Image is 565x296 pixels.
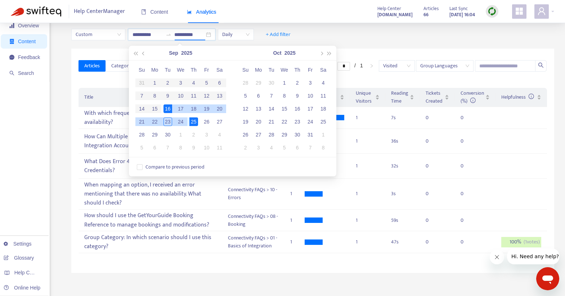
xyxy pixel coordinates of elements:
div: 21 [267,117,276,126]
td: 2025-10-01 [278,76,291,89]
span: / [354,63,356,68]
div: 3 [202,130,211,139]
td: 2025-11-04 [265,141,278,154]
span: Analytics [187,9,216,15]
th: Tu [265,63,278,76]
div: 0 [461,238,475,246]
th: Su [239,63,252,76]
button: Articles [79,60,106,72]
td: 2025-10-13 [252,102,265,115]
div: 1 [176,130,185,139]
td: 2025-10-11 [213,141,226,154]
span: Content [18,39,36,44]
span: Compare to previous period [143,163,207,171]
div: 3 [306,79,315,87]
span: Reading Time [391,89,408,105]
td: 2025-10-04 [213,128,226,141]
div: 0 [426,162,440,170]
th: We [174,63,187,76]
td: 2025-10-12 [239,102,252,115]
th: Reading Time [385,88,420,107]
td: 2025-10-03 [304,76,317,89]
div: How should I use the GetYourGuide Booking Reference to manage bookings and modifications? [84,210,216,231]
td: 2025-09-28 [239,76,252,89]
td: 2025-10-26 [239,128,252,141]
li: Next Page [366,62,377,70]
div: 9 [293,91,302,100]
div: 22 [151,117,159,126]
div: 21 [138,117,146,126]
div: 0 [426,137,440,145]
td: 2025-10-03 [200,128,213,141]
td: 2025-11-01 [317,128,330,141]
a: Settings [4,241,32,247]
span: Group Languages [420,60,469,71]
div: 26 [202,117,211,126]
div: How Can Multiple Users Be Linked to the Same Integration Account? [84,131,216,152]
th: Title [79,88,222,107]
span: Help Center [377,5,401,13]
div: 20 [215,104,224,113]
div: 3 s [391,190,414,198]
div: 0 [461,216,475,224]
span: signal [9,23,14,28]
span: message [9,55,14,60]
div: 14 [267,104,276,113]
td: 2025-10-11 [317,89,330,102]
td: 2025-09-30 [265,76,278,89]
td: 2025-09-27 [213,115,226,128]
span: Articles [84,62,100,70]
div: 25 [319,117,328,126]
div: 4 [267,143,276,152]
button: 2025 [181,46,192,60]
div: 29 [151,130,159,139]
div: 1 [356,238,380,246]
div: 6 [254,91,263,100]
div: 0 [461,190,475,198]
td: 2025-09-20 [213,102,226,115]
span: Visited [383,60,411,71]
div: 1 [356,216,380,224]
td: 2025-10-15 [278,102,291,115]
td: 2025-11-05 [278,141,291,154]
div: 20 [254,117,263,126]
span: search [9,71,14,76]
td: 2025-09-24 [174,115,187,128]
span: right [369,64,374,68]
td: 2025-09-22 [148,115,161,128]
div: 10 [306,91,315,100]
div: 0 [461,162,475,170]
span: Custom [76,29,121,40]
span: Overview [18,23,39,28]
td: 2025-09-29 [252,76,265,89]
div: When mapping an option, I received an error mentioning that there was no availability. What shoul... [84,179,216,209]
td: 2025-10-09 [291,89,304,102]
button: Categories [106,60,140,72]
div: 28 [241,79,250,87]
td: 2025-10-27 [252,128,265,141]
td: Connectivity FAQs > 08 - Booking [222,210,284,232]
th: Th [291,63,304,76]
div: 1 [356,137,380,145]
td: 2025-10-21 [265,115,278,128]
img: sync.dc5367851b00ba804db3.png [488,7,497,16]
span: ( 1 votes) [524,238,540,246]
th: Tu [161,63,174,76]
div: 36 s [391,137,414,145]
td: 2025-09-28 [135,128,148,141]
td: 2025-10-22 [278,115,291,128]
span: container [9,39,14,44]
span: Content [141,9,168,15]
span: Tickets Created [426,89,443,105]
th: Sa [317,63,330,76]
a: Glossary [4,255,34,261]
div: 1 [290,238,305,246]
span: book [141,9,146,14]
span: Last Sync [449,5,468,13]
a: [DOMAIN_NAME] [377,10,413,19]
span: to [166,32,171,37]
div: 18 [319,104,328,113]
td: 2025-10-29 [278,128,291,141]
div: Group Category: In which scenario should I use this category? [84,232,216,252]
div: 13 [254,104,263,113]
